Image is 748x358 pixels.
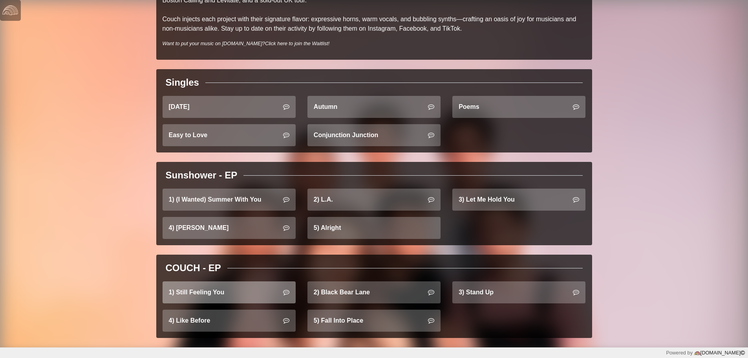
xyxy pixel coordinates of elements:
[166,168,238,182] div: Sunshower - EP
[265,40,329,46] a: Click here to join the Waitlist!
[666,349,745,356] div: Powered by
[452,96,585,118] a: Poems
[163,96,296,118] a: [DATE]
[166,75,199,90] div: Singles
[163,40,330,46] i: Want to put your music on [DOMAIN_NAME]?
[307,96,441,118] a: Autumn
[307,189,441,211] a: 2) L.A.
[452,189,585,211] a: 3) Let Me Hold You
[163,310,296,332] a: 4) Like Before
[2,2,18,18] img: logo-white-4c48a5e4bebecaebe01ca5a9d34031cfd3d4ef9ae749242e8c4bf12ef99f53e8.png
[307,124,441,146] a: Conjunction Junction
[452,281,585,303] a: 3) Stand Up
[166,261,221,275] div: COUCH - EP
[163,124,296,146] a: Easy to Love
[163,189,296,211] a: 1) (I Wanted) Summer With You
[307,281,441,303] a: 2) Black Bear Lane
[307,217,441,239] a: 5) Alright
[693,350,745,356] a: [DOMAIN_NAME]
[307,310,441,332] a: 5) Fall Into Place
[694,350,700,356] img: logo-color-e1b8fa5219d03fcd66317c3d3cfaab08a3c62fe3c3b9b34d55d8365b78b1766b.png
[163,217,296,239] a: 4) [PERSON_NAME]
[163,281,296,303] a: 1) Still Feeling You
